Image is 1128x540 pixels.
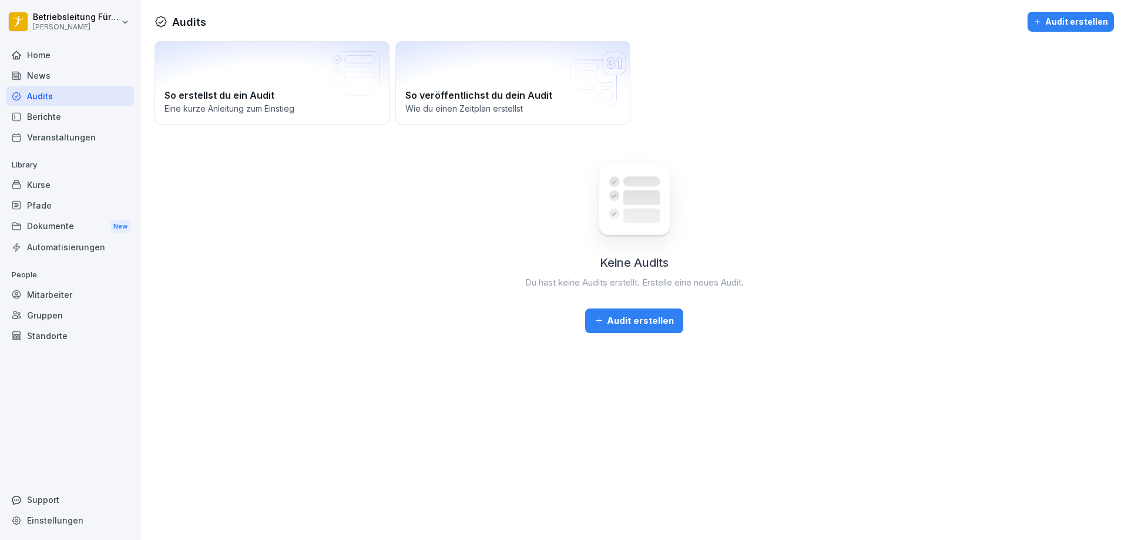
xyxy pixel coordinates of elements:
h2: So erstellst du ein Audit [164,88,380,102]
p: People [6,266,134,284]
a: Pfade [6,195,134,216]
a: Veranstaltungen [6,127,134,147]
a: Berichte [6,106,134,127]
a: DokumenteNew [6,216,134,237]
a: Kurse [6,175,134,195]
p: Du hast keine Audits erstellt. Erstelle eine neues Audit. [525,276,744,290]
a: Einstellungen [6,510,134,531]
a: News [6,65,134,86]
p: Library [6,156,134,175]
p: [PERSON_NAME] [33,23,119,31]
a: Home [6,45,134,65]
a: Standorte [6,326,134,346]
a: Mitarbeiter [6,284,134,305]
p: Betriebsleitung Fürth [33,12,119,22]
h1: Audits [172,14,206,30]
a: Audits [6,86,134,106]
h2: So veröffentlichst du dein Audit [405,88,620,102]
button: Audit erstellen [1028,12,1114,32]
a: So veröffentlichst du dein AuditWie du einen Zeitplan erstellst [395,41,630,125]
div: Support [6,489,134,510]
p: Wie du einen Zeitplan erstellst [405,102,620,115]
a: So erstellst du ein AuditEine kurze Anleitung zum Einstieg [155,41,390,125]
div: Audit erstellen [1033,15,1108,28]
h2: Keine Audits [600,254,669,271]
div: Dokumente [6,216,134,237]
button: Audit erstellen [585,308,683,333]
p: Eine kurze Anleitung zum Einstieg [164,102,380,115]
a: Automatisierungen [6,237,134,257]
a: Gruppen [6,305,134,326]
div: Audit erstellen [595,314,674,327]
div: New [110,220,130,233]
